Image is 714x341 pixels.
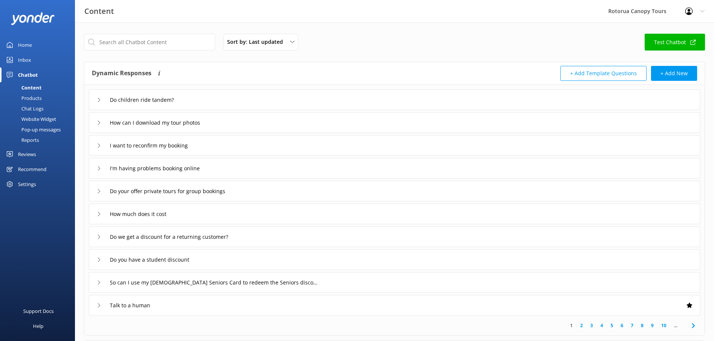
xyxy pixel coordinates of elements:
a: 9 [647,322,657,329]
a: 5 [607,322,617,329]
div: Inbox [18,52,31,67]
div: Support Docs [23,304,54,319]
div: Chatbot [18,67,38,82]
div: Recommend [18,162,46,177]
a: 3 [587,322,597,329]
button: + Add New [651,66,697,81]
a: Pop-up messages [4,124,75,135]
a: Content [4,82,75,93]
span: Sort by: Last updated [227,38,287,46]
img: yonder-white-logo.png [11,12,54,25]
input: Search all Chatbot Content [84,34,215,51]
a: 4 [597,322,607,329]
h4: Dynamic Responses [92,66,151,81]
div: Reviews [18,147,36,162]
a: Chat Logs [4,103,75,114]
div: Chat Logs [4,103,43,114]
div: Help [33,319,43,334]
a: 7 [627,322,637,329]
a: Reports [4,135,75,145]
a: 6 [617,322,627,329]
div: Pop-up messages [4,124,61,135]
span: ... [670,322,681,329]
a: Test Chatbot [645,34,705,51]
a: 10 [657,322,670,329]
a: 8 [637,322,647,329]
div: Reports [4,135,39,145]
a: 2 [576,322,587,329]
a: Products [4,93,75,103]
div: Settings [18,177,36,192]
a: 1 [566,322,576,329]
div: Website Widget [4,114,56,124]
div: Content [4,82,42,93]
div: Products [4,93,42,103]
h3: Content [84,5,114,17]
button: + Add Template Questions [560,66,647,81]
a: Website Widget [4,114,75,124]
div: Home [18,37,32,52]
